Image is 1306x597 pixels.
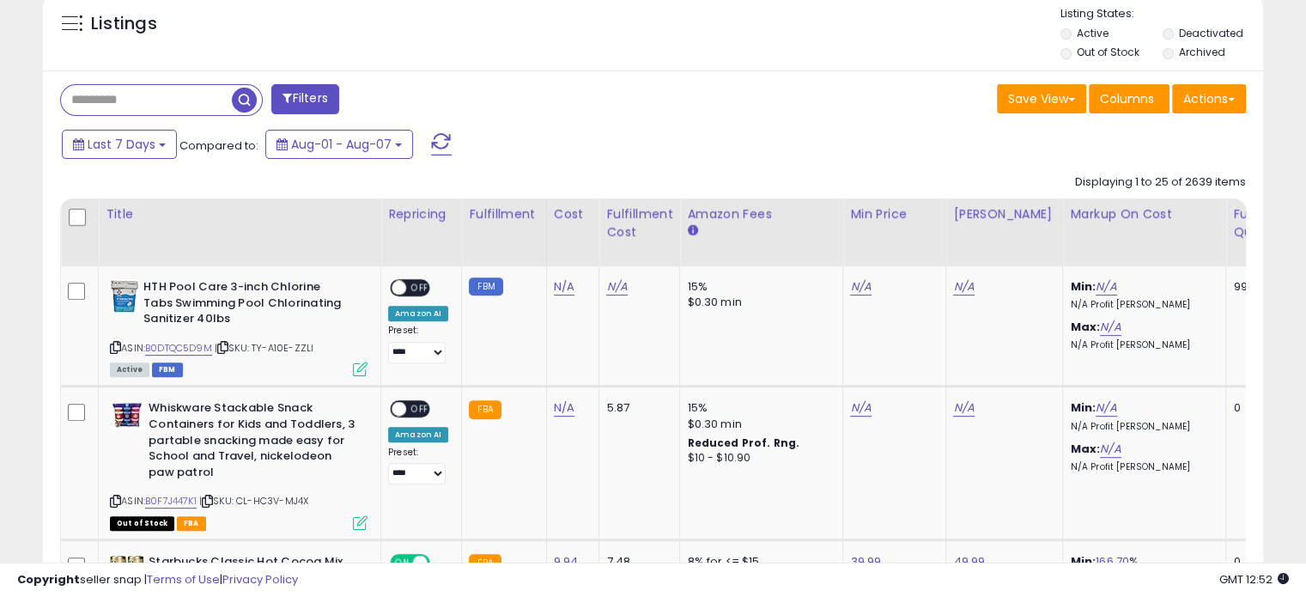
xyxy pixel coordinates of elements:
[149,400,357,484] b: Whiskware Stackable Snack Containers for Kids and Toddlers, 3 partable snacking made easy for Sch...
[406,402,434,417] span: OFF
[291,136,392,153] span: Aug-01 - Aug-07
[177,516,206,531] span: FBA
[1096,399,1116,417] a: N/A
[687,451,829,466] div: $10 - $10.90
[687,436,799,450] b: Reduced Prof. Rng.
[179,137,258,154] span: Compared to:
[1077,26,1109,40] label: Active
[1089,84,1169,113] button: Columns
[1070,399,1096,416] b: Min:
[554,399,574,417] a: N/A
[143,279,352,332] b: HTH Pool Care 3-inch Chlorine Tabs Swimming Pool Chlorinating Sanitizer 40lbs
[388,427,448,442] div: Amazon AI
[91,12,157,36] h5: Listings
[469,205,538,223] div: Fulfillment
[271,84,338,114] button: Filters
[222,571,298,588] a: Privacy Policy
[1070,441,1100,457] b: Max:
[1075,174,1246,191] div: Displaying 1 to 25 of 2639 items
[145,341,212,356] a: B0DTQC5D9M
[554,205,592,223] div: Cost
[110,279,368,375] div: ASIN:
[152,362,183,377] span: FBM
[17,571,80,588] strong: Copyright
[850,278,871,295] a: N/A
[687,223,697,239] small: Amazon Fees.
[265,130,413,159] button: Aug-01 - Aug-07
[1070,278,1096,295] b: Min:
[1178,45,1224,59] label: Archived
[687,400,829,416] div: 15%
[1070,319,1100,335] b: Max:
[1178,26,1242,40] label: Deactivated
[215,341,313,355] span: | SKU: TY-A10E-ZZLI
[110,400,368,527] div: ASIN:
[1100,90,1154,107] span: Columns
[1077,45,1139,59] label: Out of Stock
[1172,84,1246,113] button: Actions
[1070,299,1212,311] p: N/A Profit [PERSON_NAME]
[1100,441,1121,458] a: N/A
[953,278,974,295] a: N/A
[1233,400,1286,416] div: 0
[406,281,434,295] span: OFF
[1219,571,1289,588] span: 2025-08-15 12:52 GMT
[554,278,574,295] a: N/A
[1100,319,1121,336] a: N/A
[1063,198,1226,266] th: The percentage added to the cost of goods (COGS) that forms the calculator for Min & Max prices.
[953,399,974,417] a: N/A
[606,205,672,241] div: Fulfillment Cost
[199,494,308,508] span: | SKU: CL-HC3V-MJ4X
[110,362,149,377] span: All listings currently available for purchase on Amazon
[687,295,829,310] div: $0.30 min
[850,399,871,417] a: N/A
[687,205,835,223] div: Amazon Fees
[850,205,938,223] div: Min Price
[145,494,197,509] a: B0F7J447K1
[469,400,501,419] small: FBA
[388,205,454,223] div: Repricing
[687,417,829,432] div: $0.30 min
[17,572,298,588] div: seller snap | |
[88,136,155,153] span: Last 7 Days
[1233,205,1292,241] div: Fulfillable Quantity
[388,447,448,485] div: Preset:
[388,325,448,363] div: Preset:
[953,205,1055,223] div: [PERSON_NAME]
[1060,6,1263,22] p: Listing States:
[147,571,220,588] a: Terms of Use
[110,516,174,531] span: All listings that are currently out of stock and unavailable for purchase on Amazon
[106,205,374,223] div: Title
[1096,278,1116,295] a: N/A
[606,400,666,416] div: 5.87
[997,84,1086,113] button: Save View
[62,130,177,159] button: Last 7 Days
[1070,421,1212,433] p: N/A Profit [PERSON_NAME]
[469,277,502,295] small: FBM
[110,400,144,429] img: 419NqGKF-QL._SL40_.jpg
[687,279,829,295] div: 15%
[1070,461,1212,473] p: N/A Profit [PERSON_NAME]
[1070,205,1218,223] div: Markup on Cost
[1070,339,1212,351] p: N/A Profit [PERSON_NAME]
[1233,279,1286,295] div: 99
[388,306,448,321] div: Amazon AI
[110,279,139,314] img: 41OGKo85Z6L._SL40_.jpg
[606,278,627,295] a: N/A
